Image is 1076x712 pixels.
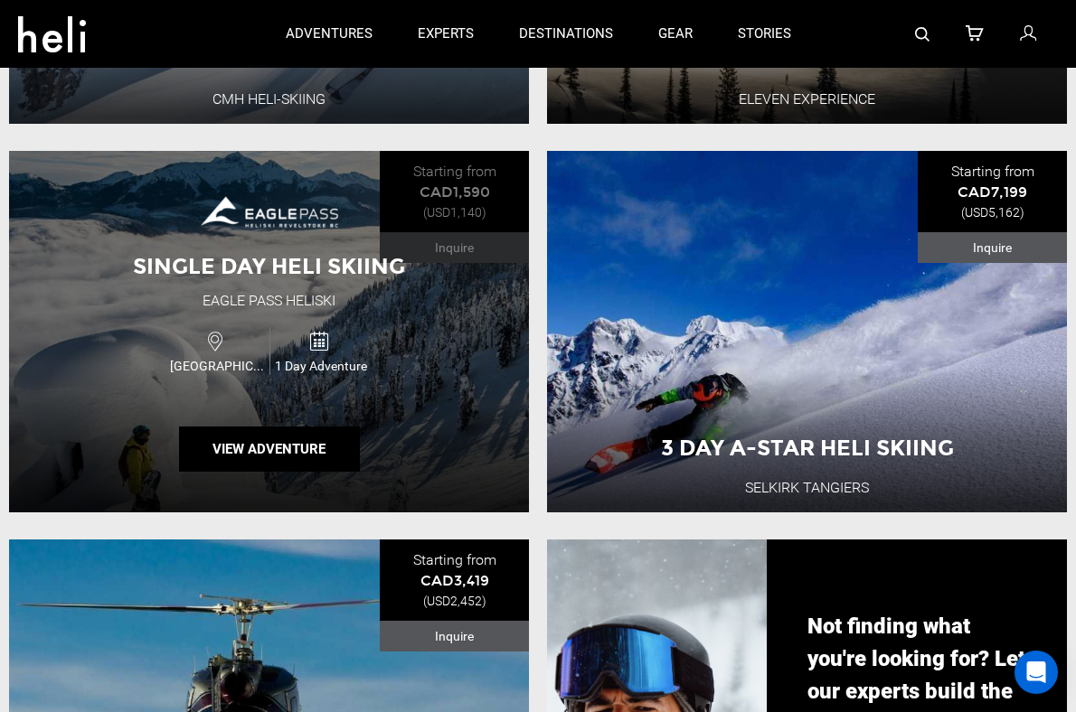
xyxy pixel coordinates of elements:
span: 1 Day Adventure [270,357,373,375]
img: images [197,179,342,242]
p: experts [418,24,474,43]
div: Open Intercom Messenger [1015,651,1058,694]
button: View Adventure [179,426,360,472]
span: Single Day Heli Skiing [133,253,405,279]
img: search-bar-icon.svg [915,27,930,42]
span: [GEOGRAPHIC_DATA] [165,357,269,375]
p: destinations [519,24,613,43]
div: Eagle Pass Heliski [203,291,335,312]
p: adventures [286,24,373,43]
